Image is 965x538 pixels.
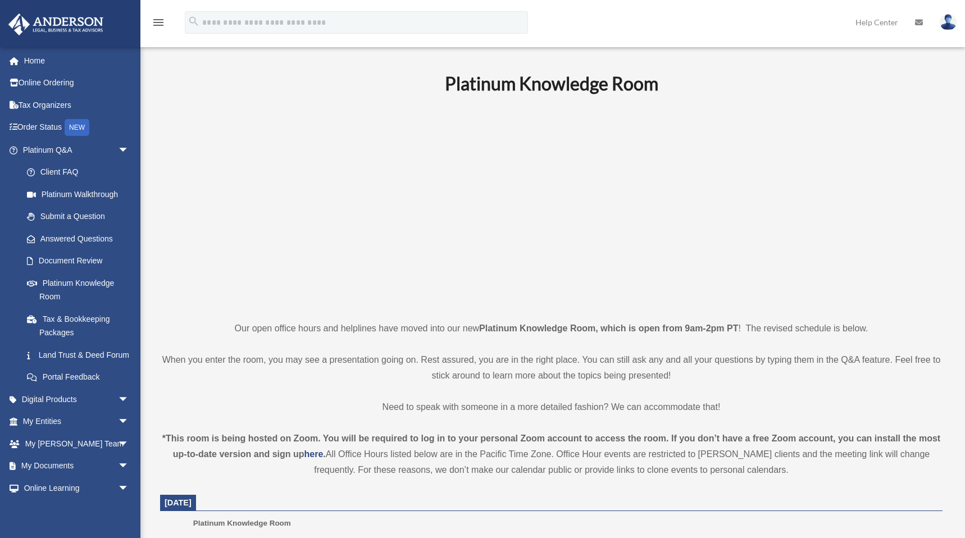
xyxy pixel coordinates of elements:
span: arrow_drop_down [118,432,140,455]
img: User Pic [940,14,957,30]
a: Submit a Question [16,206,146,228]
p: When you enter the room, you may see a presentation going on. Rest assured, you are in the right ... [160,352,943,384]
a: Client FAQ [16,161,146,184]
strong: . [323,449,325,459]
a: Document Review [16,250,146,272]
b: Platinum Knowledge Room [445,72,658,94]
a: My Entitiesarrow_drop_down [8,411,146,433]
a: Platinum Q&Aarrow_drop_down [8,139,146,161]
span: arrow_drop_down [118,388,140,411]
span: Platinum Knowledge Room [193,519,291,527]
a: here [304,449,324,459]
span: arrow_drop_down [118,139,140,162]
a: Tax & Bookkeeping Packages [16,308,146,344]
a: My [PERSON_NAME] Teamarrow_drop_down [8,432,146,455]
a: Platinum Walkthrough [16,183,146,206]
a: Order StatusNEW [8,116,146,139]
span: arrow_drop_down [118,477,140,500]
i: menu [152,16,165,29]
div: All Office Hours listed below are in the Pacific Time Zone. Office Hour events are restricted to ... [160,431,943,478]
span: arrow_drop_down [118,411,140,434]
a: Online Ordering [8,72,146,94]
span: arrow_drop_down [118,455,140,478]
p: Our open office hours and helplines have moved into our new ! The revised schedule is below. [160,321,943,336]
a: Portal Feedback [16,366,146,389]
div: NEW [65,119,89,136]
span: [DATE] [165,498,192,507]
a: Land Trust & Deed Forum [16,344,146,366]
a: Tax Organizers [8,94,146,116]
a: Platinum Knowledge Room [16,272,140,308]
iframe: 231110_Toby_KnowledgeRoom [383,110,720,300]
a: menu [152,20,165,29]
a: Answered Questions [16,227,146,250]
a: Home [8,49,146,72]
img: Anderson Advisors Platinum Portal [5,13,107,35]
span: arrow_drop_down [118,499,140,522]
strong: Platinum Knowledge Room, which is open from 9am-2pm PT [479,323,738,333]
a: Digital Productsarrow_drop_down [8,388,146,411]
strong: *This room is being hosted on Zoom. You will be required to log in to your personal Zoom account ... [162,434,940,459]
a: My Documentsarrow_drop_down [8,455,146,477]
a: Online Learningarrow_drop_down [8,477,146,499]
p: Need to speak with someone in a more detailed fashion? We can accommodate that! [160,399,943,415]
i: search [188,15,200,28]
a: Billingarrow_drop_down [8,499,146,522]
